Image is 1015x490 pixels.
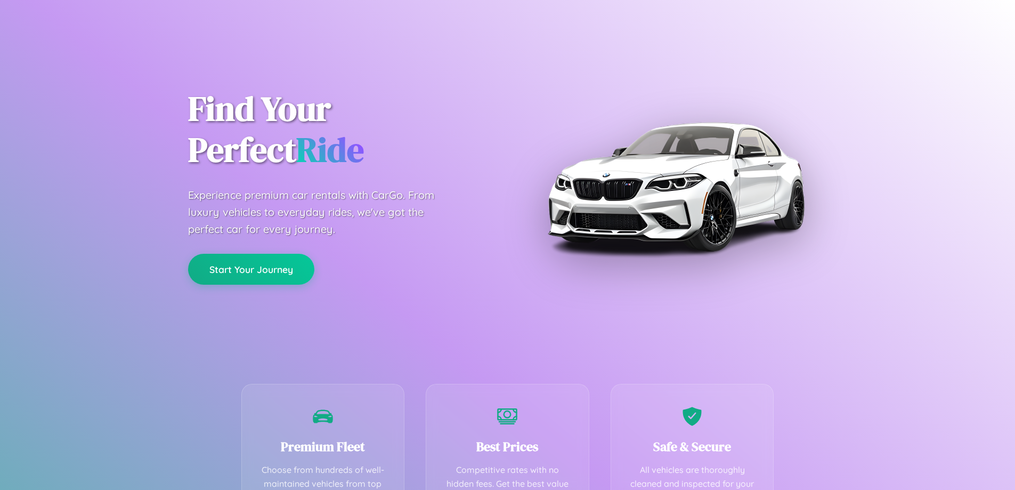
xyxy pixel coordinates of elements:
[296,126,364,173] span: Ride
[442,438,573,455] h3: Best Prices
[258,438,388,455] h3: Premium Fleet
[188,89,492,171] h1: Find Your Perfect
[542,53,809,320] img: Premium BMW car rental vehicle
[627,438,758,455] h3: Safe & Secure
[188,254,314,285] button: Start Your Journey
[188,187,454,238] p: Experience premium car rentals with CarGo. From luxury vehicles to everyday rides, we've got the ...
